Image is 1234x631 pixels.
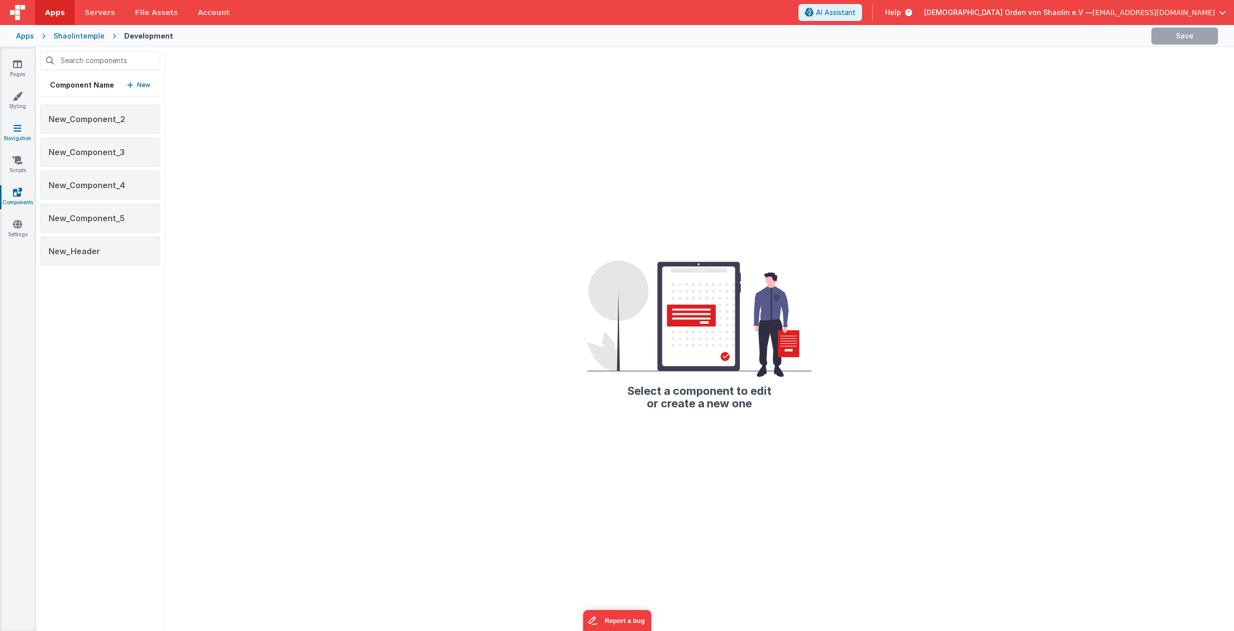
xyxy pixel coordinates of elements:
[135,8,178,18] span: File Assets
[124,31,173,41] div: Development
[583,610,651,631] iframe: Marker.io feedback button
[1151,28,1218,45] button: Save
[49,180,125,190] span: New_Component_4
[49,114,125,124] span: New_Component_2
[798,4,862,21] button: AI Assistant
[816,8,856,18] span: AI Assistant
[127,80,150,90] button: New
[885,8,901,18] span: Help
[137,80,150,90] p: New
[45,8,65,18] span: Apps
[16,31,34,41] div: Apps
[1092,8,1215,18] span: [EMAIL_ADDRESS][DOMAIN_NAME]
[924,8,1226,18] button: [DEMOGRAPHIC_DATA] Orden von Shaolin e.V — [EMAIL_ADDRESS][DOMAIN_NAME]
[49,213,125,223] span: New_Component_5
[40,51,160,70] input: Search components
[85,8,115,18] span: Servers
[50,80,114,90] h5: Component Name
[49,147,125,157] span: New_Component_3
[587,377,811,409] h2: Select a component to edit or create a new one
[924,8,1092,18] span: [DEMOGRAPHIC_DATA] Orden von Shaolin e.V —
[54,31,105,41] div: Shaolintemple
[49,246,100,256] span: New_Header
